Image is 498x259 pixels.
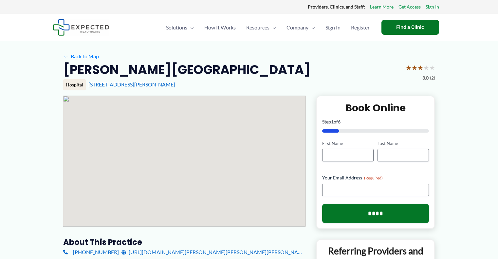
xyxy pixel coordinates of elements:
[338,119,341,124] span: 6
[63,53,69,59] span: ←
[351,16,370,39] span: Register
[269,16,276,39] span: Menu Toggle
[241,16,281,39] a: ResourcesMenu Toggle
[63,247,119,257] a: [PHONE_NUMBER]
[346,16,375,39] a: Register
[161,16,199,39] a: SolutionsMenu Toggle
[331,119,334,124] span: 1
[322,140,374,147] label: First Name
[204,16,236,39] span: How It Works
[246,16,269,39] span: Resources
[398,3,421,11] a: Get Access
[320,16,346,39] a: Sign In
[322,120,429,124] p: Step of
[121,247,306,257] a: [URL][DOMAIN_NAME][PERSON_NAME][PERSON_NAME][PERSON_NAME]
[406,62,412,74] span: ★
[63,62,310,78] h2: [PERSON_NAME][GEOGRAPHIC_DATA]
[429,62,435,74] span: ★
[308,16,315,39] span: Menu Toggle
[88,81,175,87] a: [STREET_ADDRESS][PERSON_NAME]
[417,62,423,74] span: ★
[166,16,187,39] span: Solutions
[199,16,241,39] a: How It Works
[378,140,429,147] label: Last Name
[430,74,435,82] span: (2)
[187,16,194,39] span: Menu Toggle
[286,16,308,39] span: Company
[308,4,365,9] strong: Providers, Clinics, and Staff:
[322,175,429,181] label: Your Email Address
[63,79,86,90] div: Hospital
[370,3,394,11] a: Learn More
[412,62,417,74] span: ★
[53,19,109,36] img: Expected Healthcare Logo - side, dark font, small
[423,62,429,74] span: ★
[364,176,383,180] span: (Required)
[281,16,320,39] a: CompanyMenu Toggle
[161,16,375,39] nav: Primary Site Navigation
[63,237,306,247] h3: About this practice
[63,51,99,61] a: ←Back to Map
[381,20,439,35] a: Find a Clinic
[422,74,429,82] span: 3.0
[325,16,341,39] span: Sign In
[322,102,429,114] h2: Book Online
[426,3,439,11] a: Sign In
